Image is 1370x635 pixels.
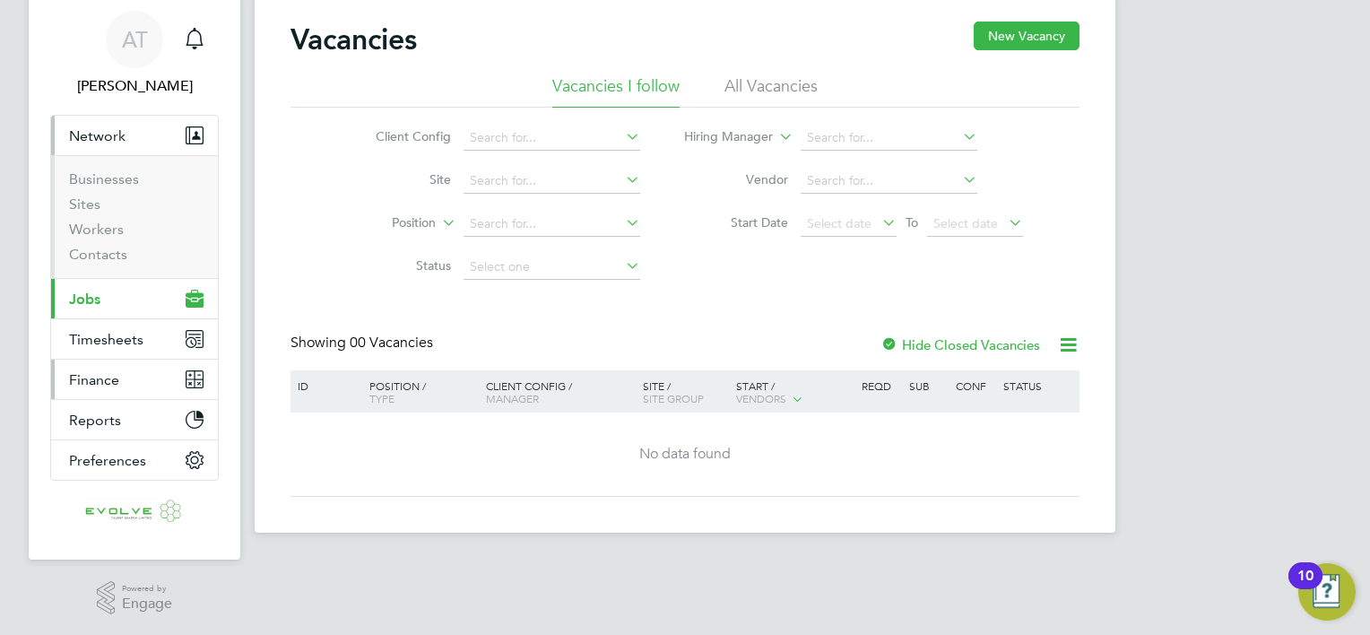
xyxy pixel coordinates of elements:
[50,11,219,97] a: AT[PERSON_NAME]
[857,370,904,401] div: Reqd
[69,170,139,187] a: Businesses
[69,221,124,238] a: Workers
[69,291,100,308] span: Jobs
[638,370,733,413] div: Site /
[69,246,127,263] a: Contacts
[69,196,100,213] a: Sites
[1298,563,1356,621] button: Open Resource Center, 10 new notifications
[69,412,121,429] span: Reports
[50,499,219,527] a: Go to home page
[464,126,640,151] input: Search for...
[348,171,451,187] label: Site
[736,391,786,405] span: Vendors
[69,371,119,388] span: Finance
[356,370,481,413] div: Position /
[880,336,1040,353] label: Hide Closed Vacancies
[801,126,977,151] input: Search for...
[643,391,704,405] span: Site Group
[69,331,143,348] span: Timesheets
[51,155,218,278] div: Network
[122,581,172,596] span: Powered by
[348,128,451,144] label: Client Config
[670,128,773,146] label: Hiring Manager
[69,452,146,469] span: Preferences
[69,127,126,144] span: Network
[905,370,951,401] div: Sub
[999,370,1077,401] div: Status
[122,596,172,612] span: Engage
[85,499,184,527] img: evolve-talent-logo-retina.png
[293,445,1077,464] div: No data found
[974,22,1080,50] button: New Vacancy
[900,211,923,234] span: To
[348,257,451,274] label: Status
[724,75,818,108] li: All Vacancies
[97,581,173,615] a: Powered byEngage
[464,169,640,194] input: Search for...
[807,215,871,231] span: Select date
[801,169,977,194] input: Search for...
[290,22,417,57] h2: Vacancies
[933,215,998,231] span: Select date
[464,255,640,280] input: Select one
[552,75,680,108] li: Vacancies I follow
[350,334,433,352] span: 00 Vacancies
[464,212,640,237] input: Search for...
[293,370,356,401] div: ID
[333,214,436,232] label: Position
[951,370,998,401] div: Conf
[50,75,219,97] span: Alix Taylor-Hay
[481,370,638,413] div: Client Config /
[122,28,148,51] span: AT
[1297,576,1314,599] div: 10
[685,171,788,187] label: Vendor
[732,370,857,415] div: Start /
[685,214,788,231] label: Start Date
[51,360,218,399] button: Finance
[51,440,218,480] button: Preferences
[369,391,395,405] span: Type
[51,400,218,439] button: Reports
[486,391,539,405] span: Manager
[290,334,437,352] div: Showing
[51,319,218,359] button: Timesheets
[51,279,218,318] button: Jobs
[51,116,218,155] button: Network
